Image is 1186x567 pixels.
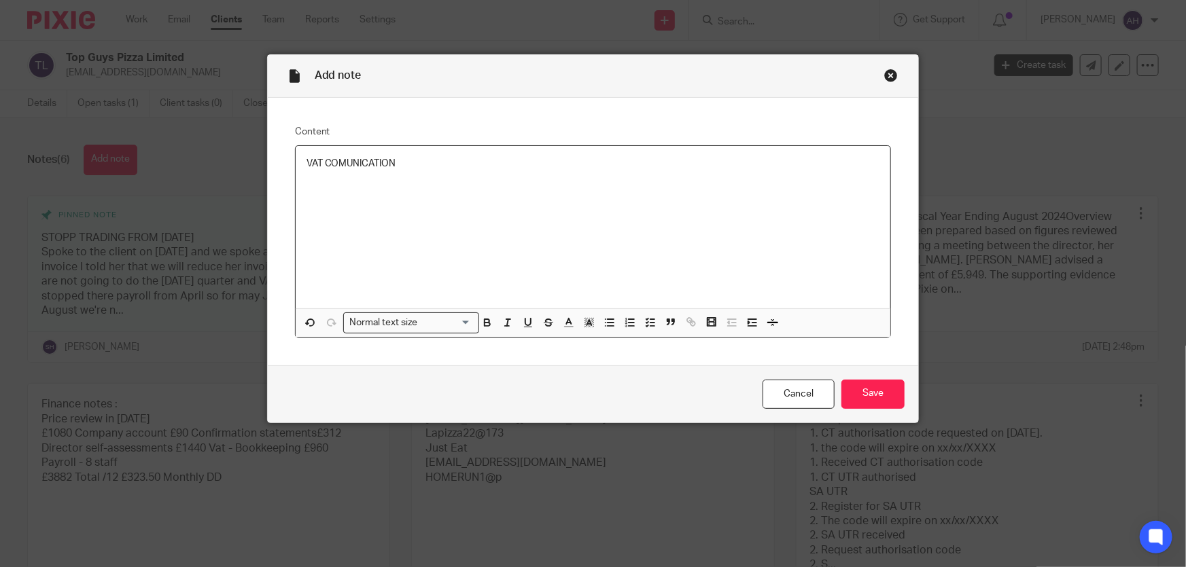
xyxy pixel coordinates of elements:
[841,380,905,409] input: Save
[343,312,479,333] div: Search for option
[315,70,362,81] span: Add note
[307,157,880,170] p: VAT COMUNICATION
[422,316,471,330] input: Search for option
[763,380,835,409] a: Cancel
[295,125,892,139] label: Content
[347,316,421,330] span: Normal text size
[884,69,898,82] div: Close this dialog window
